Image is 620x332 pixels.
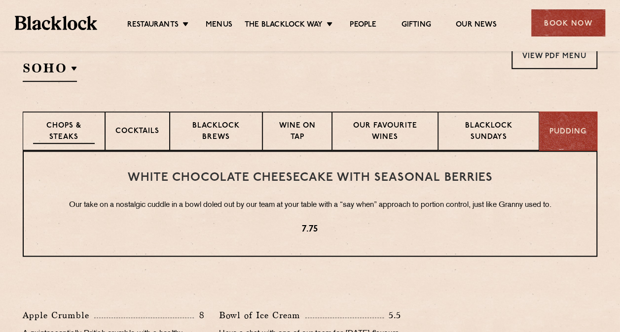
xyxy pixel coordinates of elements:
p: Blacklock Sundays [448,121,529,144]
a: Restaurants [127,20,179,31]
p: Chops & Steaks [33,121,95,144]
p: Apple Crumble [23,308,94,322]
div: Book Now [531,9,605,36]
h2: SOHO [23,60,77,82]
h3: White Chocolate Cheesecake with Seasonal Berries [43,171,577,184]
a: Menus [206,20,232,31]
p: 5.5 [384,309,401,322]
a: The Blacklock Way [245,20,323,31]
a: Our News [456,20,497,31]
a: People [350,20,376,31]
p: Wine on Tap [273,121,321,144]
p: 7.75 [43,223,577,236]
img: BL_Textured_Logo-footer-cropped.svg [15,16,97,30]
a: View PDF Menu [511,42,597,69]
p: Our take on a nostalgic cuddle in a bowl doled out by our team at your table with a “say when” ap... [43,199,577,212]
p: Blacklock Brews [180,121,252,144]
a: Gifting [401,20,431,31]
p: Our favourite wines [342,121,428,144]
p: Cocktails [115,126,159,138]
p: Pudding [549,127,586,138]
p: 8 [194,309,204,322]
p: Bowl of Ice Cream [219,308,305,322]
